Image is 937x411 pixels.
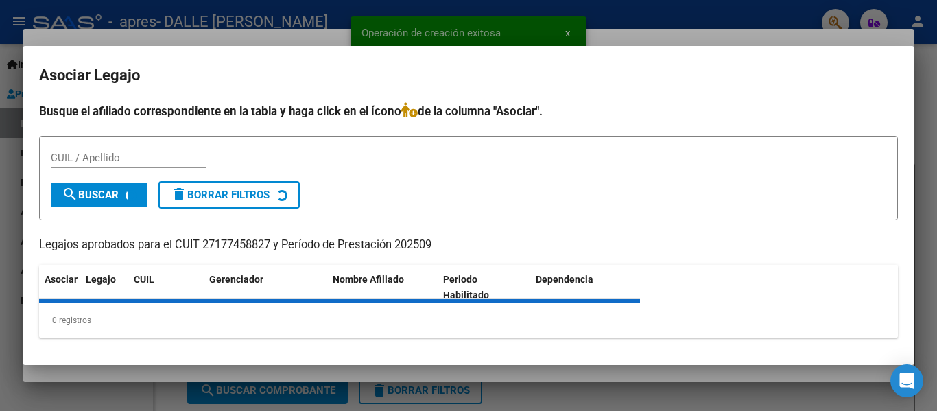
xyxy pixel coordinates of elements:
span: Nombre Afiliado [333,274,404,285]
datatable-header-cell: Gerenciador [204,265,327,310]
p: Legajos aprobados para el CUIT 27177458827 y Período de Prestación 202509 [39,237,898,254]
span: Asociar [45,274,78,285]
datatable-header-cell: CUIL [128,265,204,310]
datatable-header-cell: Periodo Habilitado [438,265,530,310]
span: Legajo [86,274,116,285]
h4: Busque el afiliado correspondiente en la tabla y haga click en el ícono de la columna "Asociar". [39,102,898,120]
div: Open Intercom Messenger [890,364,923,397]
button: Borrar Filtros [158,181,300,209]
span: Periodo Habilitado [443,274,489,301]
span: Dependencia [536,274,593,285]
datatable-header-cell: Legajo [80,265,128,310]
mat-icon: search [62,186,78,202]
button: Buscar [51,183,147,207]
mat-icon: delete [171,186,187,202]
span: Gerenciador [209,274,263,285]
datatable-header-cell: Asociar [39,265,80,310]
span: Borrar Filtros [171,189,270,201]
datatable-header-cell: Nombre Afiliado [327,265,438,310]
div: 0 registros [39,303,898,338]
span: CUIL [134,274,154,285]
datatable-header-cell: Dependencia [530,265,641,310]
h2: Asociar Legajo [39,62,898,89]
span: Buscar [62,189,119,201]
